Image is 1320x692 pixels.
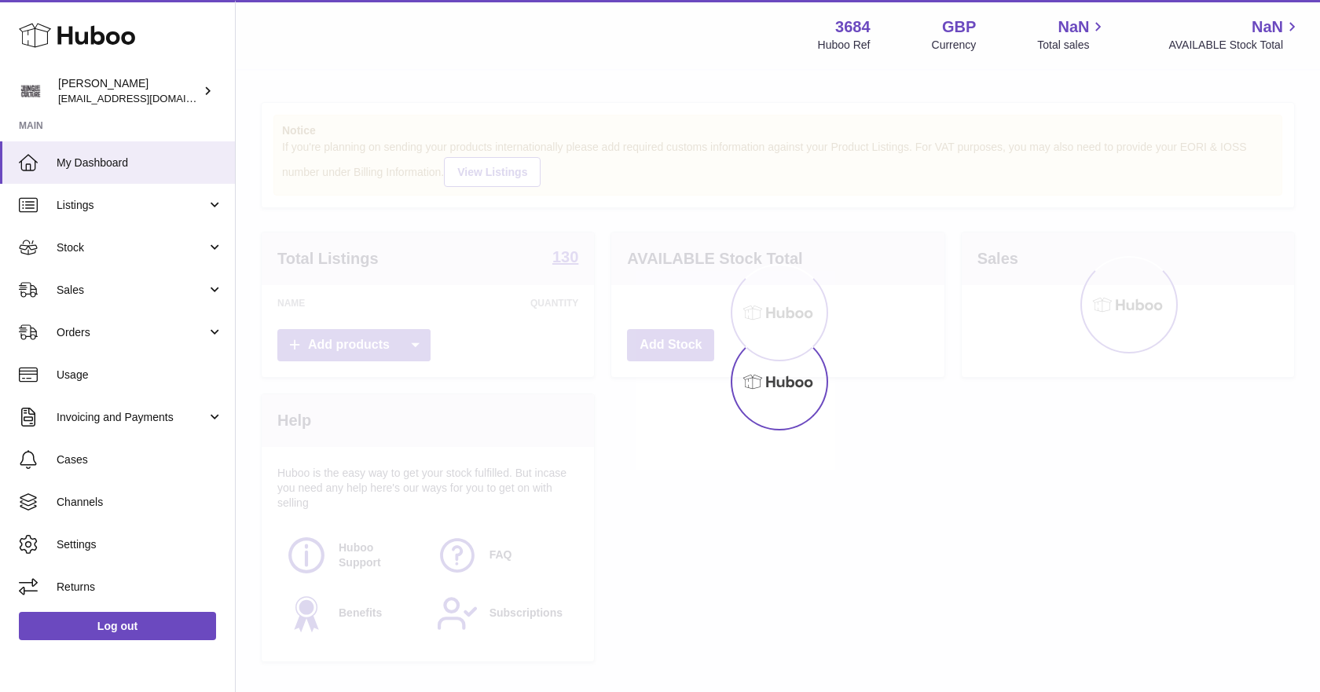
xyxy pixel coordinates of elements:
span: Cases [57,452,223,467]
span: Sales [57,283,207,298]
span: Total sales [1037,38,1107,53]
a: Log out [19,612,216,640]
span: My Dashboard [57,156,223,170]
a: NaN AVAILABLE Stock Total [1168,16,1301,53]
img: theinternationalventure@gmail.com [19,79,42,103]
span: NaN [1058,16,1089,38]
div: [PERSON_NAME] [58,76,200,106]
span: Orders [57,325,207,340]
span: NaN [1252,16,1283,38]
strong: GBP [942,16,976,38]
div: Currency [932,38,977,53]
span: AVAILABLE Stock Total [1168,38,1301,53]
span: Returns [57,580,223,595]
span: Channels [57,495,223,510]
div: Huboo Ref [818,38,871,53]
span: Listings [57,198,207,213]
span: Stock [57,240,207,255]
span: [EMAIL_ADDRESS][DOMAIN_NAME] [58,92,231,104]
span: Invoicing and Payments [57,410,207,425]
span: Settings [57,537,223,552]
span: Usage [57,368,223,383]
strong: 3684 [835,16,871,38]
a: NaN Total sales [1037,16,1107,53]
